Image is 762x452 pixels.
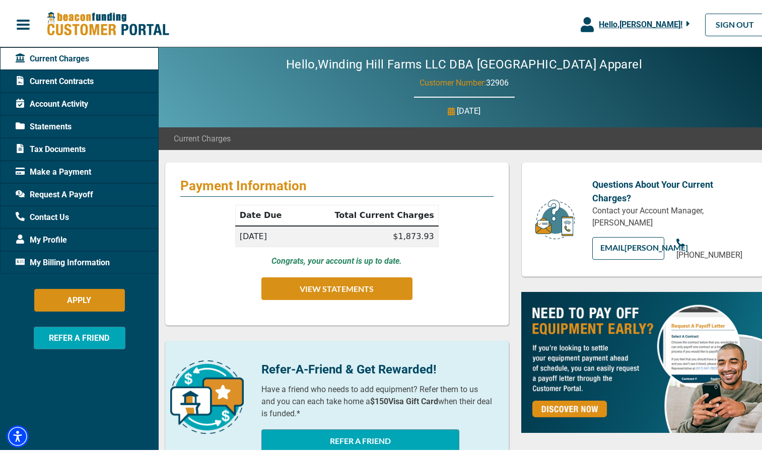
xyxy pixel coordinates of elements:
button: VIEW STATEMENTS [261,275,412,298]
span: My Billing Information [16,255,110,267]
p: Questions About Your Current Charges? [592,176,748,203]
th: Total Current Charges [300,203,438,224]
span: Current Charges [174,131,231,143]
span: Customer Number: [420,76,486,86]
div: Accessibility Menu [7,423,29,445]
img: Beacon Funding Customer Portal Logo [46,10,169,35]
b: $150 Visa Gift Card [370,395,438,404]
a: EMAIL[PERSON_NAME] [592,235,664,258]
p: Have a friend who needs to add equipment? Refer them to us and you can each take home a when thei... [261,382,493,418]
p: [DATE] [457,103,481,115]
td: $1,873.93 [300,224,438,245]
img: refer-a-friend-icon.png [170,358,244,432]
span: Account Activity [16,96,88,108]
h2: Hello, Winding Hill Farms LLC DBA [GEOGRAPHIC_DATA] Apparel [256,55,672,70]
span: Current Charges [16,51,89,63]
p: Congrats, your account is up to date. [271,253,402,265]
th: Date Due [235,203,300,224]
img: customer-service.png [532,197,578,239]
td: [DATE] [235,224,300,245]
button: REFER A FRIEND [34,325,125,347]
button: APPLY [34,287,125,310]
span: Current Contracts [16,73,94,86]
span: Make a Payment [16,164,91,176]
p: Refer-A-Friend & Get Rewarded! [261,358,493,376]
a: [PHONE_NUMBER] [676,235,748,259]
span: [PHONE_NUMBER] [676,248,742,258]
button: REFER A FRIEND [261,427,459,450]
span: Statements [16,119,72,131]
span: Contact Us [16,209,69,221]
span: My Profile [16,232,67,244]
p: Contact your Account Manager, [PERSON_NAME] [592,203,748,227]
span: Hello, [PERSON_NAME] ! [599,18,682,27]
span: 32906 [486,76,509,86]
span: Request A Payoff [16,187,93,199]
span: Tax Documents [16,141,86,154]
p: Payment Information [180,176,494,192]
